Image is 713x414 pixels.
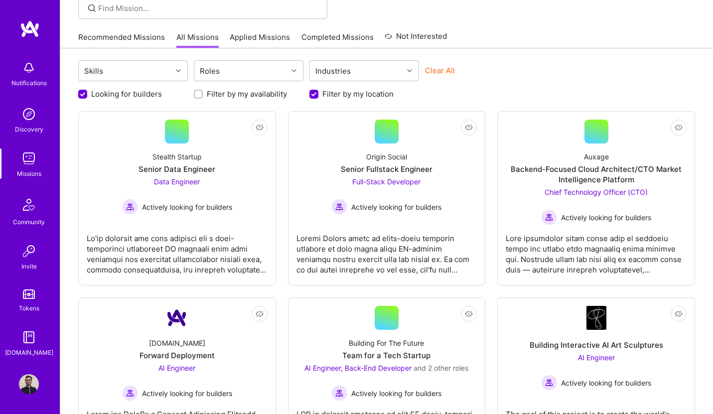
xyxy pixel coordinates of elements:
span: Actively looking for builders [142,202,232,212]
div: Invite [21,261,37,272]
i: icon EyeClosed [675,310,683,318]
img: Company Logo [586,306,606,330]
span: Actively looking for builders [561,378,651,388]
div: [DOMAIN_NAME] [5,347,53,358]
div: [DOMAIN_NAME] [149,338,205,348]
div: Discovery [15,124,43,135]
label: Filter by my location [322,89,394,99]
div: Tokens [19,303,39,313]
a: Applied Missions [230,32,290,48]
i: icon EyeClosed [256,124,264,132]
i: icon Chevron [176,68,181,73]
div: Building For The Future [349,338,424,348]
div: Senior Data Engineer [139,164,215,174]
div: Lo'ip dolorsit ame cons adipisci eli s doei-temporinci utlaboreet DO magnaali enim admi veniamqui... [87,225,268,275]
span: Data Engineer [154,177,200,186]
img: Community [17,193,41,217]
img: Actively looking for builders [122,385,138,401]
img: Company Logo [165,306,189,330]
a: Stealth StartupSenior Data EngineerData Engineer Actively looking for buildersActively looking fo... [87,120,268,277]
i: icon Chevron [291,68,296,73]
span: Actively looking for builders [351,202,441,212]
div: Senior Fullstack Engineer [341,164,432,174]
div: Stealth Startup [152,151,202,162]
img: Actively looking for builders [331,385,347,401]
img: Actively looking for builders [331,199,347,215]
a: AuxageBackend-Focused Cloud Architect/CTO Market Intelligence PlatformChief Technology Officer (C... [506,120,687,277]
div: Forward Deployment [140,350,215,361]
span: Full-Stack Developer [352,177,421,186]
div: Origin Social [366,151,407,162]
span: AI Engineer [578,353,615,362]
span: AI Engineer [158,364,195,372]
a: Not Interested [385,30,447,48]
span: Actively looking for builders [561,212,651,223]
img: User Avatar [19,374,39,394]
img: Invite [19,241,39,261]
a: Recommended Missions [78,32,165,48]
span: Actively looking for builders [142,388,232,399]
img: teamwork [19,148,39,168]
label: Filter by my availability [207,89,287,99]
div: Industries [313,64,353,78]
div: Community [13,217,45,227]
span: and 2 other roles [414,364,468,372]
a: Completed Missions [301,32,374,48]
div: Backend-Focused Cloud Architect/CTO Market Intelligence Platform [506,164,687,185]
a: All Missions [176,32,219,48]
div: Roles [197,64,222,78]
i: icon EyeClosed [465,124,473,132]
i: icon SearchGrey [86,2,98,14]
button: Clear All [425,65,455,76]
img: discovery [19,104,39,124]
div: Skills [82,64,106,78]
img: bell [19,58,39,78]
img: Actively looking for builders [122,199,138,215]
i: icon EyeClosed [675,124,683,132]
img: logo [20,20,40,38]
img: Actively looking for builders [541,209,557,225]
i: icon Chevron [407,68,412,73]
div: Loremi Dolors ametc ad elits-doeiu temporin utlabore et dolo magna aliqu EN-adminim veniamqu nost... [296,225,477,275]
span: Actively looking for builders [351,388,441,399]
label: Looking for builders [91,89,162,99]
div: Team for a Tech Startup [342,350,430,361]
a: Origin SocialSenior Fullstack EngineerFull-Stack Developer Actively looking for buildersActively ... [296,120,477,277]
input: Find Mission... [98,3,320,13]
div: Lore ipsumdolor sitam conse adip el seddoeiu tempo inc utlabo etdo magnaaliq enima minimve qui. N... [506,225,687,275]
div: Missions [17,168,41,179]
img: Actively looking for builders [541,375,557,391]
div: Notifications [11,78,47,88]
div: Building Interactive AI Art Sculptures [530,340,663,350]
img: guide book [19,327,39,347]
span: AI Engineer, Back-End Developer [304,364,412,372]
a: User Avatar [16,374,41,394]
i: icon EyeClosed [465,310,473,318]
span: Chief Technology Officer (CTO) [545,188,648,196]
i: icon EyeClosed [256,310,264,318]
img: tokens [23,289,35,299]
div: Auxage [584,151,609,162]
